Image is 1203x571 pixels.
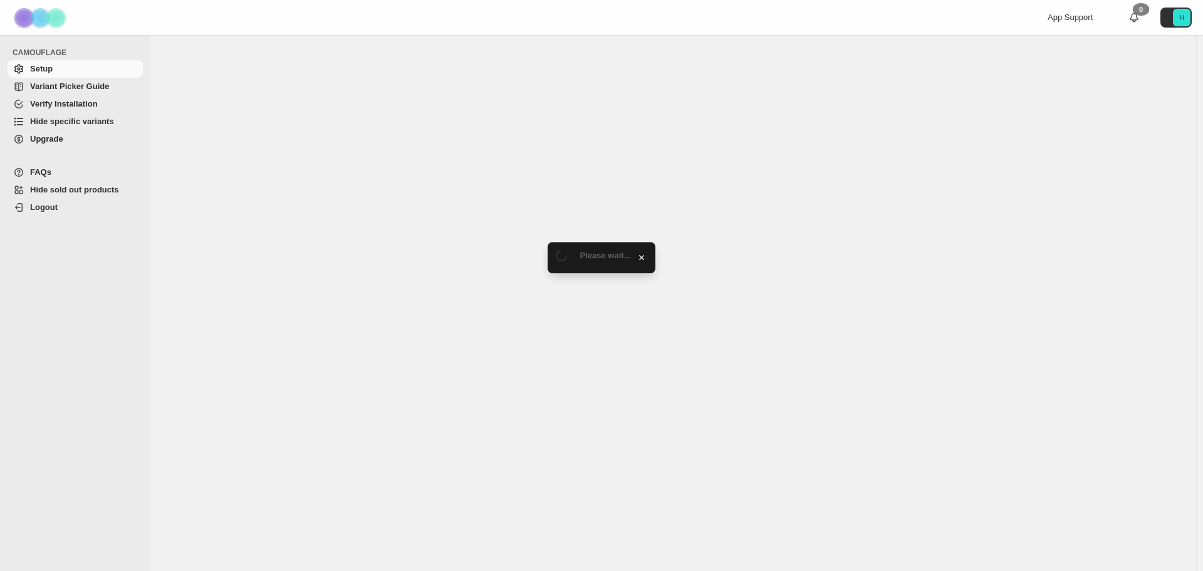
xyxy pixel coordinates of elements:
a: Hide sold out products [8,181,143,199]
button: Avatar with initials H [1160,8,1192,28]
span: Verify Installation [30,99,98,108]
span: App Support [1048,13,1093,22]
a: Logout [8,199,143,216]
span: Please wait... [580,251,631,260]
text: H [1179,14,1184,21]
a: FAQs [8,164,143,181]
a: 0 [1128,11,1140,24]
span: FAQs [30,167,51,177]
a: Variant Picker Guide [8,78,143,95]
a: Verify Installation [8,95,143,113]
span: Logout [30,202,58,212]
span: Hide sold out products [30,185,119,194]
div: 0 [1133,3,1149,16]
span: Variant Picker Guide [30,81,109,91]
img: Camouflage [10,1,73,35]
span: Setup [30,64,53,73]
a: Setup [8,60,143,78]
a: Upgrade [8,130,143,148]
span: Upgrade [30,134,63,144]
span: Hide specific variants [30,117,114,126]
a: Hide specific variants [8,113,143,130]
span: CAMOUFLAGE [13,48,144,58]
span: Avatar with initials H [1173,9,1190,26]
